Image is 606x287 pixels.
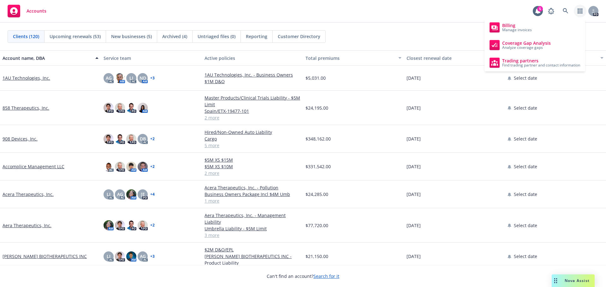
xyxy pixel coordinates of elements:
span: Select date [514,191,537,198]
a: + 3 [150,255,155,258]
span: Select date [514,163,537,170]
span: LI [129,75,133,81]
span: Untriaged files (0) [198,33,235,40]
span: [E [141,191,145,198]
span: [DATE] [407,253,421,260]
a: + 2 [150,165,155,169]
a: Aera Therapeutics, Inc. [3,222,51,229]
button: Nova Assist [552,274,595,287]
img: photo [126,134,136,144]
a: + 4 [150,192,155,196]
span: Can't find an account? [267,273,339,279]
img: photo [115,73,125,83]
a: Report a Bug [545,5,557,17]
span: [DATE] [407,135,421,142]
a: Acera Therapeutics, Inc. - Pollution [205,184,300,191]
span: [DATE] [407,75,421,81]
span: Select date [514,135,537,142]
a: 3 more [205,232,300,238]
a: $1M D&O [205,78,300,85]
a: Accounts [5,2,49,20]
a: Master Products/Clinical Trials Liability - $5M Limit [205,95,300,108]
img: photo [126,189,136,199]
img: photo [138,103,148,113]
img: photo [138,162,148,172]
span: [DATE] [407,191,421,198]
span: $331,542.00 [306,163,331,170]
a: Trading partners [487,55,583,70]
img: photo [104,162,114,172]
a: Search [559,5,572,17]
img: photo [126,251,136,261]
span: Trading partners [502,58,580,63]
span: $5,031.00 [306,75,326,81]
span: Coverage Gap Analysis [502,41,551,46]
div: Active policies [205,55,300,61]
img: photo [104,103,114,113]
a: [PERSON_NAME] BIOTHERAPEUTICS INC [3,253,87,260]
img: photo [115,251,125,261]
div: Total premiums [306,55,395,61]
a: 2 more [205,170,300,176]
a: + 2 [150,223,155,227]
span: New businesses (5) [111,33,152,40]
div: Service team [104,55,199,61]
a: Coverage Gap Analysis [487,37,583,53]
span: AG [106,75,112,81]
span: $24,195.00 [306,105,328,111]
span: Billing [502,23,532,28]
a: Hired/Non-Owned Auto Liability [205,129,300,135]
div: Drag to move [552,274,560,287]
button: Total premiums [303,50,404,66]
a: Business Owners Package Incl $4M Umb [205,191,300,198]
span: [DATE] [407,105,421,111]
span: $77,720.00 [306,222,328,229]
span: Accounts [27,9,46,14]
a: Billing [487,20,583,35]
div: Account name, DBA [3,55,92,61]
a: 1AU Technologies, Inc. - Business Owners [205,72,300,78]
span: AG [117,191,123,198]
span: [DATE] [407,222,421,229]
span: Select date [514,75,537,81]
a: [PERSON_NAME] BIOTHERAPEUTICS INC - Product Liability [205,253,300,266]
span: Manage invoices [502,28,532,32]
img: photo [126,103,136,113]
a: 1AU Technologies, Inc. [3,75,50,81]
a: 5 more [205,142,300,149]
img: photo [115,134,125,144]
span: LI [107,253,110,260]
img: photo [115,220,125,230]
span: Nova Assist [565,278,590,283]
a: Spain/ETX-19477-101 [205,108,300,114]
img: photo [126,162,136,172]
a: 858 Therapeutics, Inc. [3,105,49,111]
a: + 3 [150,76,155,80]
a: Search for it [313,273,339,279]
span: [DATE] [407,163,421,170]
div: Closest renewal date [407,55,496,61]
img: photo [104,220,114,230]
span: Select date [514,222,537,229]
img: photo [138,220,148,230]
a: $2M D&O/EPL [205,246,300,253]
div: 5 [537,6,543,12]
span: Archived (4) [162,33,187,40]
span: Customer Directory [278,33,320,40]
a: Switch app [574,5,586,17]
span: LI [107,191,110,198]
img: photo [126,220,136,230]
span: AG [140,253,146,260]
button: Active policies [202,50,303,66]
span: $21,150.00 [306,253,328,260]
a: Cargo [205,135,300,142]
a: + 2 [150,137,155,141]
span: $348,162.00 [306,135,331,142]
a: Aera Therapeutics, Inc. - Management Liability [205,212,300,225]
span: Select date [514,105,537,111]
span: Reporting [246,33,267,40]
a: Acera Therapeutics, Inc. [3,191,54,198]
